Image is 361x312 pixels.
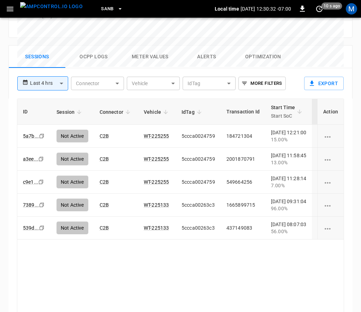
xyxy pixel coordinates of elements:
[271,182,306,189] div: 7.00%
[38,178,45,186] div: copy
[221,99,265,125] th: Transaction Id
[100,179,109,185] a: C2B
[144,108,170,116] span: Vehicle
[271,205,306,212] div: 96.00%
[304,77,344,90] button: Export
[176,194,221,217] td: 5ccca00263c3
[346,3,357,14] div: profile-icon
[271,112,295,120] p: Start SoC
[241,5,291,12] p: [DATE] 12:30:32 -07:00
[9,46,65,68] button: Sessions
[221,171,265,194] td: 549664256
[314,3,325,14] button: set refresh interval
[323,224,338,231] div: charging session options
[39,201,46,209] div: copy
[100,225,109,231] a: C2B
[98,2,126,16] button: SanB
[20,2,83,11] img: ampcontrol.io logo
[238,77,285,90] button: More Filters
[144,202,169,208] a: WT-225133
[271,103,295,120] div: Start Time
[176,171,221,194] td: 5ccca0024759
[122,46,178,68] button: Meter Values
[57,176,88,188] div: Not Active
[323,155,338,163] div: charging session options
[271,103,304,120] span: Start TimeStart SoC
[144,225,169,231] a: WT-225133
[57,199,88,211] div: Not Active
[17,99,51,125] th: ID
[100,202,109,208] a: C2B
[215,5,239,12] p: Local time
[321,2,342,10] span: 10 s ago
[176,217,221,240] td: 5ccca00263c3
[57,108,84,116] span: Session
[271,198,306,212] div: [DATE] 09:31:04
[323,133,338,140] div: charging session options
[30,77,68,90] div: Last 4 hrs
[178,46,235,68] button: Alerts
[271,228,306,235] div: 56.00%
[39,224,46,232] div: copy
[317,99,344,125] th: Action
[100,108,132,116] span: Connector
[57,222,88,234] div: Not Active
[323,178,338,186] div: charging session options
[182,108,204,116] span: IdTag
[271,175,306,189] div: [DATE] 11:28:14
[323,201,338,208] div: charging session options
[101,5,114,13] span: SanB
[65,46,122,68] button: Ocpp logs
[271,221,306,235] div: [DATE] 08:07:03
[235,46,291,68] button: Optimization
[221,217,265,240] td: 437149083
[144,179,169,185] a: WT-225255
[221,194,265,217] td: 1665899715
